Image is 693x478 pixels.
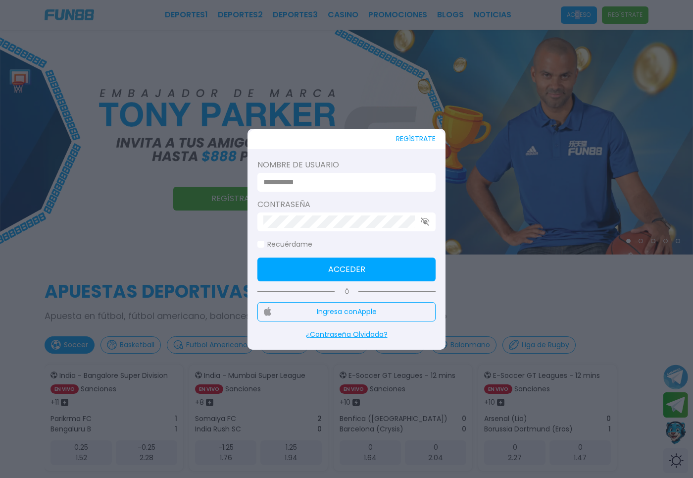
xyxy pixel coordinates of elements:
[396,129,436,149] button: REGÍSTRATE
[257,329,436,340] p: ¿Contraseña Olvidada?
[257,239,312,250] label: Recuérdame
[257,159,436,171] label: Nombre de usuario
[257,302,436,321] button: Ingresa conApple
[257,287,436,296] p: Ó
[257,258,436,281] button: Acceder
[257,199,436,211] label: Contraseña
